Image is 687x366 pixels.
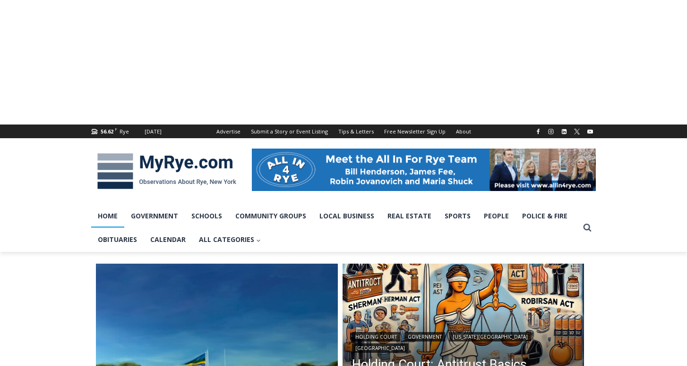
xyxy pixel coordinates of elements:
span: 56.62 [101,128,113,135]
a: Linkedin [558,126,570,137]
a: Advertise [211,125,246,138]
a: Sports [438,204,477,228]
a: Local Business [313,204,381,228]
span: F [115,126,117,132]
a: About [451,125,476,138]
a: Government [124,204,185,228]
button: View Search Form [579,219,596,236]
a: [GEOGRAPHIC_DATA] [352,343,408,353]
a: Home [91,204,124,228]
div: | | | [352,330,575,353]
img: All in for Rye [252,149,596,191]
a: YouTube [584,126,596,137]
a: Free Newsletter Sign Up [379,125,451,138]
a: All Categories [192,228,267,251]
a: Police & Fire [515,204,574,228]
a: Community Groups [229,204,313,228]
div: [DATE] [145,127,162,136]
a: Real Estate [381,204,438,228]
span: All Categories [199,234,261,245]
a: Tips & Letters [333,125,379,138]
a: Obituaries [91,228,144,251]
a: Facebook [532,126,544,137]
nav: Primary Navigation [91,204,579,252]
a: [US_STATE][GEOGRAPHIC_DATA] [449,332,531,341]
a: X [571,126,583,137]
nav: Secondary Navigation [211,125,476,138]
a: Calendar [144,228,192,251]
a: Submit a Story or Event Listing [246,125,333,138]
a: Instagram [545,126,557,137]
div: Rye [120,127,129,136]
a: Government [404,332,445,341]
a: Schools [185,204,229,228]
a: People [477,204,515,228]
img: MyRye.com [91,147,242,196]
a: Holding Court [352,332,400,341]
